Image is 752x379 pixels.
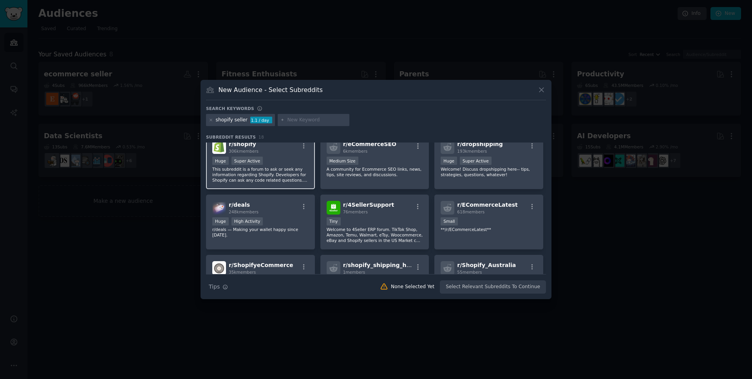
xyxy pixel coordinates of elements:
[327,157,358,165] div: Medium Size
[457,209,484,214] span: 618 members
[212,227,309,238] p: r/deals — Making your wallet happy since [DATE].
[206,134,256,140] span: Subreddit Results
[212,201,226,215] img: deals
[212,166,309,183] p: This subreddit is a forum to ask or seek any information regarding Shopify. Developers for Shopif...
[441,227,537,232] p: **/r/ECommerceLatest**
[327,217,341,226] div: Tiny
[343,149,368,153] span: 6k members
[250,117,272,124] div: 1.1 / day
[327,201,340,215] img: 4SellerSupport
[216,117,248,124] div: shopify seller
[229,209,258,214] span: 248k members
[457,270,482,274] span: 55 members
[343,209,368,214] span: 76 members
[219,86,323,94] h3: New Audience - Select Subreddits
[457,141,503,147] span: r/ dropshipping
[229,262,293,268] span: r/ ShopifyeCommerce
[206,280,231,294] button: Tips
[343,202,394,208] span: r/ 4SellerSupport
[229,141,256,147] span: r/ shopify
[327,166,423,177] p: A community for Ecommerce SEO links, news, tips, site reviews, and discussions.
[391,283,434,291] div: None Selected Yet
[441,217,457,226] div: Small
[229,149,258,153] span: 306k members
[457,262,516,268] span: r/ Shopify_Australia
[287,117,347,124] input: New Keyword
[258,135,264,139] span: 18
[343,262,416,268] span: r/ shopify_shipping_help
[212,217,229,226] div: Huge
[343,141,396,147] span: r/ eCommerceSEO
[212,140,226,154] img: shopify
[229,202,250,208] span: r/ deals
[231,217,263,226] div: High Activity
[460,157,492,165] div: Super Active
[327,227,423,243] p: Welcome to 4Seller ERP forum. TikTok Shop, Amazon, Temu, Walmart, eTsy, Woocommerce, eBay and Sho...
[441,166,537,177] p: Welcome! Discuss dropshipping here-- tips, strategies, questions, whatever!
[212,261,226,275] img: ShopifyeCommerce
[206,106,254,111] h3: Search keywords
[457,149,487,153] span: 193k members
[212,157,229,165] div: Huge
[343,270,365,274] span: 1 members
[457,202,517,208] span: r/ ECommerceLatest
[441,157,457,165] div: Huge
[209,283,220,291] span: Tips
[231,157,263,165] div: Super Active
[229,270,256,274] span: 35k members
